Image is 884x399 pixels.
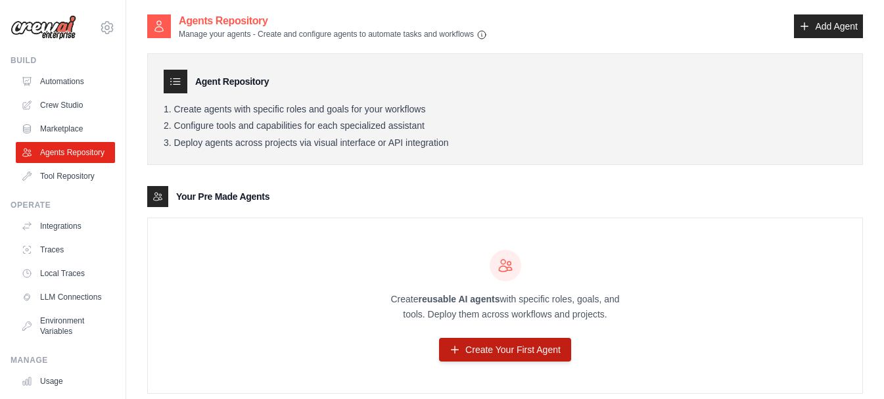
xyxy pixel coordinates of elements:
[379,292,632,322] p: Create with specific roles, goals, and tools. Deploy them across workflows and projects.
[16,95,115,116] a: Crew Studio
[164,120,847,132] li: Configure tools and capabilities for each specialized assistant
[16,166,115,187] a: Tool Repository
[16,287,115,308] a: LLM Connections
[11,55,115,66] div: Build
[179,29,487,40] p: Manage your agents - Create and configure agents to automate tasks and workflows
[16,71,115,92] a: Automations
[11,355,115,365] div: Manage
[16,371,115,392] a: Usage
[439,338,571,362] a: Create Your First Agent
[16,263,115,284] a: Local Traces
[794,14,863,38] a: Add Agent
[418,294,500,304] strong: reusable AI agents
[11,200,115,210] div: Operate
[164,137,847,149] li: Deploy agents across projects via visual interface or API integration
[16,142,115,163] a: Agents Repository
[195,75,269,88] h3: Agent Repository
[179,13,487,29] h2: Agents Repository
[16,239,115,260] a: Traces
[164,104,847,116] li: Create agents with specific roles and goals for your workflows
[176,190,269,203] h3: Your Pre Made Agents
[16,118,115,139] a: Marketplace
[16,310,115,342] a: Environment Variables
[16,216,115,237] a: Integrations
[11,15,76,40] img: Logo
